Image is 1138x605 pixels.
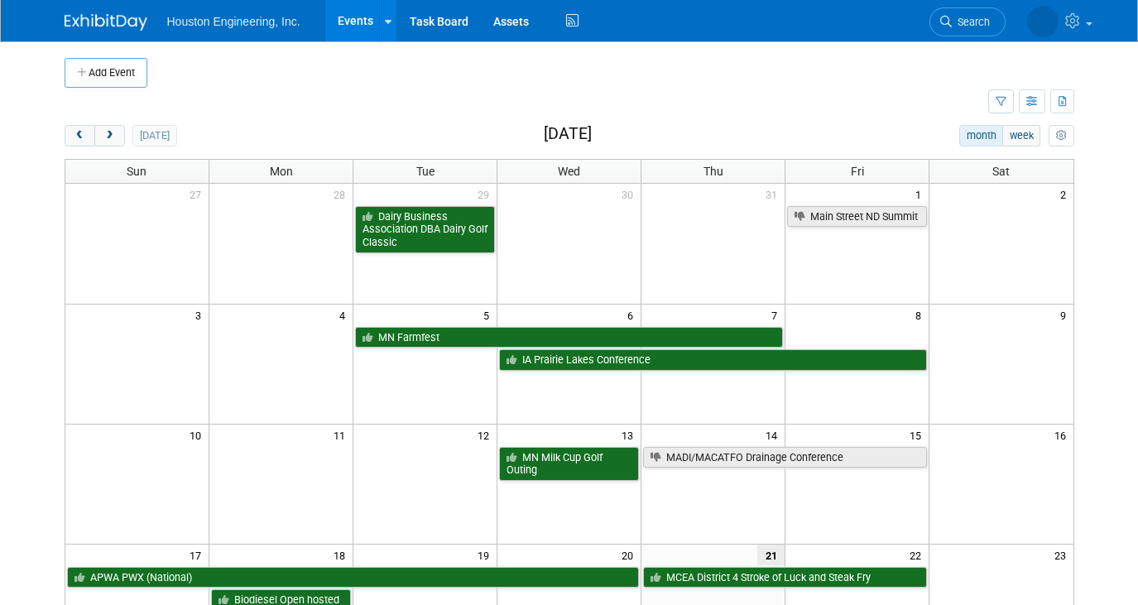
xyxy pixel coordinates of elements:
[188,425,209,445] span: 10
[332,425,353,445] span: 11
[626,305,641,325] span: 6
[952,16,990,28] span: Search
[332,545,353,565] span: 18
[558,165,580,178] span: Wed
[127,165,146,178] span: Sun
[620,545,641,565] span: 20
[787,206,927,228] a: Main Street ND Summit
[94,125,125,146] button: next
[929,7,1006,36] a: Search
[959,125,1003,146] button: month
[770,305,785,325] span: 7
[1049,125,1073,146] button: myCustomButton
[270,165,293,178] span: Mon
[476,545,497,565] span: 19
[67,567,640,588] a: APWA PWX (National)
[194,305,209,325] span: 3
[188,184,209,204] span: 27
[908,425,929,445] span: 15
[188,545,209,565] span: 17
[476,425,497,445] span: 12
[65,58,147,88] button: Add Event
[167,15,300,28] span: Houston Engineering, Inc.
[476,184,497,204] span: 29
[332,184,353,204] span: 28
[703,165,723,178] span: Thu
[620,425,641,445] span: 13
[643,447,927,468] a: MADI/MACATFO Drainage Conference
[338,305,353,325] span: 4
[992,165,1010,178] span: Sat
[1059,305,1073,325] span: 9
[355,206,495,253] a: Dairy Business Association DBA Dairy Golf Classic
[1059,184,1073,204] span: 2
[757,545,785,565] span: 21
[851,165,864,178] span: Fri
[764,425,785,445] span: 14
[1053,545,1073,565] span: 23
[1056,131,1067,142] i: Personalize Calendar
[132,125,176,146] button: [DATE]
[416,165,435,178] span: Tue
[620,184,641,204] span: 30
[764,184,785,204] span: 31
[643,567,927,588] a: MCEA District 4 Stroke of Luck and Steak Fry
[65,14,147,31] img: ExhibitDay
[499,349,927,371] a: IA Prairie Lakes Conference
[482,305,497,325] span: 5
[914,305,929,325] span: 8
[1053,425,1073,445] span: 16
[499,447,639,481] a: MN Milk Cup Golf Outing
[65,125,95,146] button: prev
[544,125,592,143] h2: [DATE]
[1027,6,1059,37] img: Heidi Joarnt
[1002,125,1040,146] button: week
[908,545,929,565] span: 22
[914,184,929,204] span: 1
[355,327,783,348] a: MN Farmfest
